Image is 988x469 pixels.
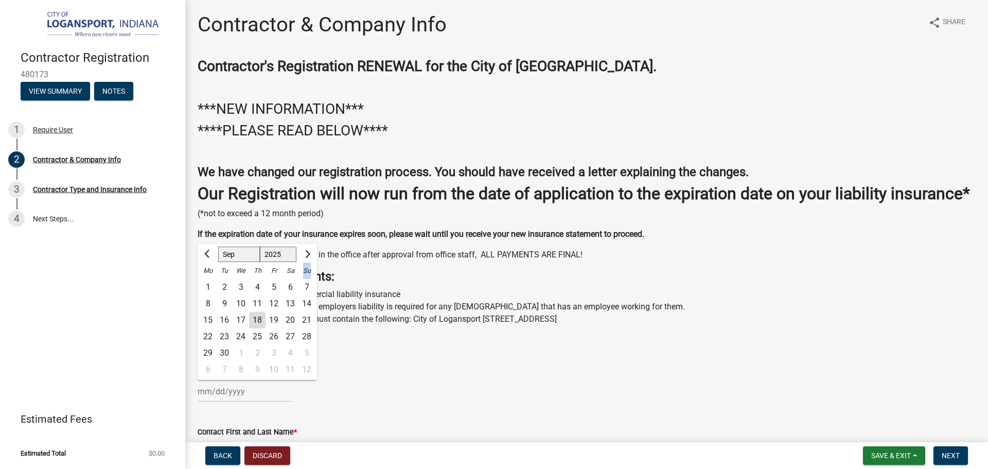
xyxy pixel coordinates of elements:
[216,296,233,312] div: Tuesday, September 9, 2025
[218,313,976,325] li: The certificate holder box must contain the following: City of Logansport [STREET_ADDRESS]
[249,312,266,328] div: 18
[198,184,970,203] strong: Our Registration will now run from the date of application to the expiration date on your liabili...
[249,263,266,279] div: Th
[198,58,657,75] strong: Contractor's Registration RENEWAL for the City of [GEOGRAPHIC_DATA].
[266,296,282,312] div: Friday, September 12, 2025
[233,361,249,378] div: Wednesday, October 8, 2025
[249,312,266,328] div: Thursday, September 18, 2025
[21,82,90,100] button: View Summary
[249,279,266,296] div: Thursday, September 4, 2025
[249,345,266,361] div: 2
[282,361,298,378] div: 11
[298,328,315,345] div: Sunday, September 28, 2025
[298,279,315,296] div: Sunday, September 7, 2025
[33,126,73,133] div: Require User
[200,296,216,312] div: Monday, September 8, 2025
[216,345,233,361] div: 30
[94,88,133,96] wm-modal-confirm: Notes
[266,345,282,361] div: 3
[216,279,233,296] div: 2
[249,328,266,345] div: Thursday, September 25, 2025
[218,301,976,313] li: workers compensation and employers liability is required for any [DEMOGRAPHIC_DATA] that has an e...
[200,328,216,345] div: 22
[933,446,968,465] button: Next
[282,279,298,296] div: Saturday, September 6, 2025
[282,279,298,296] div: 6
[298,312,315,328] div: Sunday, September 21, 2025
[282,312,298,328] div: Saturday, September 20, 2025
[282,328,298,345] div: Saturday, September 27, 2025
[266,312,282,328] div: Friday, September 19, 2025
[200,279,216,296] div: Monday, September 1, 2025
[871,451,911,460] span: Save & Exit
[298,263,315,279] div: Su
[266,296,282,312] div: 12
[298,312,315,328] div: 21
[282,312,298,328] div: 20
[233,312,249,328] div: Wednesday, September 17, 2025
[266,328,282,345] div: 26
[233,328,249,345] div: 24
[266,361,282,378] div: Friday, October 10, 2025
[942,451,960,460] span: Next
[200,312,216,328] div: Monday, September 15, 2025
[200,361,216,378] div: 6
[266,279,282,296] div: Friday, September 5, 2025
[205,446,240,465] button: Back
[260,247,297,262] select: Select year
[266,312,282,328] div: 19
[21,50,177,65] h4: Contractor Registration
[216,279,233,296] div: Tuesday, September 2, 2025
[249,279,266,296] div: 4
[249,296,266,312] div: 11
[216,312,233,328] div: Tuesday, September 16, 2025
[282,296,298,312] div: Saturday, September 13, 2025
[233,296,249,312] div: 10
[249,296,266,312] div: Thursday, September 11, 2025
[233,279,249,296] div: Wednesday, September 3, 2025
[8,121,25,138] div: 1
[249,328,266,345] div: 25
[8,181,25,198] div: 3
[216,312,233,328] div: 16
[298,296,315,312] div: Sunday, September 14, 2025
[198,229,644,239] strong: If the expiration date of your insurance expires soon, please wait until you receive your new ins...
[214,451,232,460] span: Back
[216,345,233,361] div: Tuesday, September 30, 2025
[218,288,976,301] li: at least $500,000 in commercial liability insurance
[301,246,313,263] button: Next month
[200,263,216,279] div: Mo
[21,450,66,457] span: Estimated Total
[282,361,298,378] div: Saturday, October 11, 2025
[216,361,233,378] div: 7
[298,345,315,361] div: 5
[266,361,282,378] div: 10
[198,165,749,179] strong: We have changed our registration process. You should have received a letter explaining the changes.
[282,296,298,312] div: 13
[282,345,298,361] div: Saturday, October 4, 2025
[298,361,315,378] div: Sunday, October 12, 2025
[298,345,315,361] div: Sunday, October 5, 2025
[216,296,233,312] div: 9
[216,328,233,345] div: 23
[249,345,266,361] div: Thursday, October 2, 2025
[863,446,925,465] button: Save & Exit
[198,207,976,220] p: (*not to exceed a 12 month period)
[233,345,249,361] div: Wednesday, October 1, 2025
[233,345,249,361] div: 1
[298,296,315,312] div: 14
[928,16,941,29] i: share
[282,345,298,361] div: 4
[298,328,315,345] div: 28
[200,345,216,361] div: 29
[33,186,147,193] div: Contractor Type and Insurance Info
[198,429,297,436] label: Contact First and Last Name
[298,279,315,296] div: 7
[249,361,266,378] div: Thursday, October 9, 2025
[218,247,260,262] select: Select month
[266,328,282,345] div: Friday, September 26, 2025
[233,279,249,296] div: 3
[200,312,216,328] div: 15
[200,328,216,345] div: Monday, September 22, 2025
[200,345,216,361] div: Monday, September 29, 2025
